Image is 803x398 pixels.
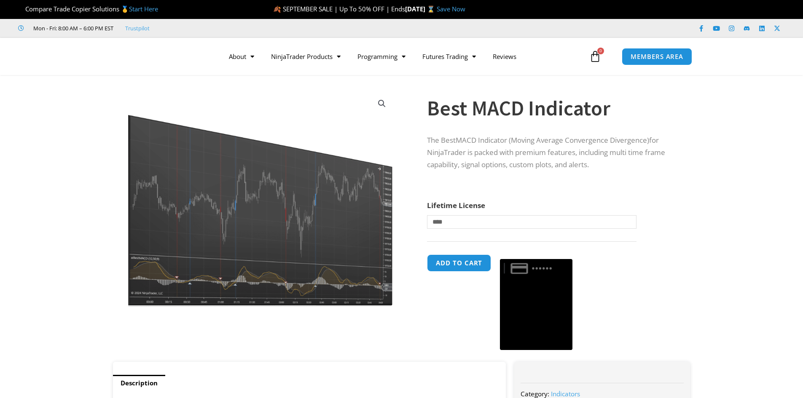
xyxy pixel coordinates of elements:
span: Compare Trade Copier Solutions 🥇 [18,5,158,13]
a: Start Here [129,5,158,13]
span: MACD Indicator (Moving Average Convergence Divergence) [456,135,649,145]
img: 🏆 [19,6,25,12]
a: Clear options [427,233,440,239]
img: LogoAI | Affordable Indicators – NinjaTrader [99,41,190,72]
h1: Best MACD Indicator [427,93,673,123]
iframe: Secure payment input frame [498,253,574,254]
span: 🍂 SEPTEMBER SALE | Up To 50% OFF | Ends [273,5,405,13]
span: MEMBERS AREA [631,53,683,60]
a: Reviews [484,47,525,66]
text: •••••• [532,264,553,273]
a: View full-screen image gallery [374,96,389,111]
img: Best MACD [125,90,396,307]
a: 0 [577,44,614,69]
a: MEMBERS AREA [622,48,692,65]
span: Mon - Fri: 8:00 AM – 6:00 PM EST [31,23,113,33]
a: Programming [349,47,414,66]
a: About [220,47,263,66]
span: Category: [521,390,549,398]
a: Futures Trading [414,47,484,66]
a: NinjaTrader Products [263,47,349,66]
span: 0 [597,48,604,54]
span: The Best [427,135,456,145]
button: Add to cart [427,254,491,272]
nav: Menu [220,47,587,66]
span: for NinjaTrader is packed with premium features, including multi time frame capability, signal op... [427,135,665,169]
strong: [DATE] ⌛ [405,5,437,13]
button: Buy with GPay [500,259,572,350]
a: Indicators [551,390,580,398]
label: Lifetime License [427,200,485,210]
a: Save Now [437,5,465,13]
a: Description [113,375,165,391]
a: Trustpilot [125,23,150,33]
